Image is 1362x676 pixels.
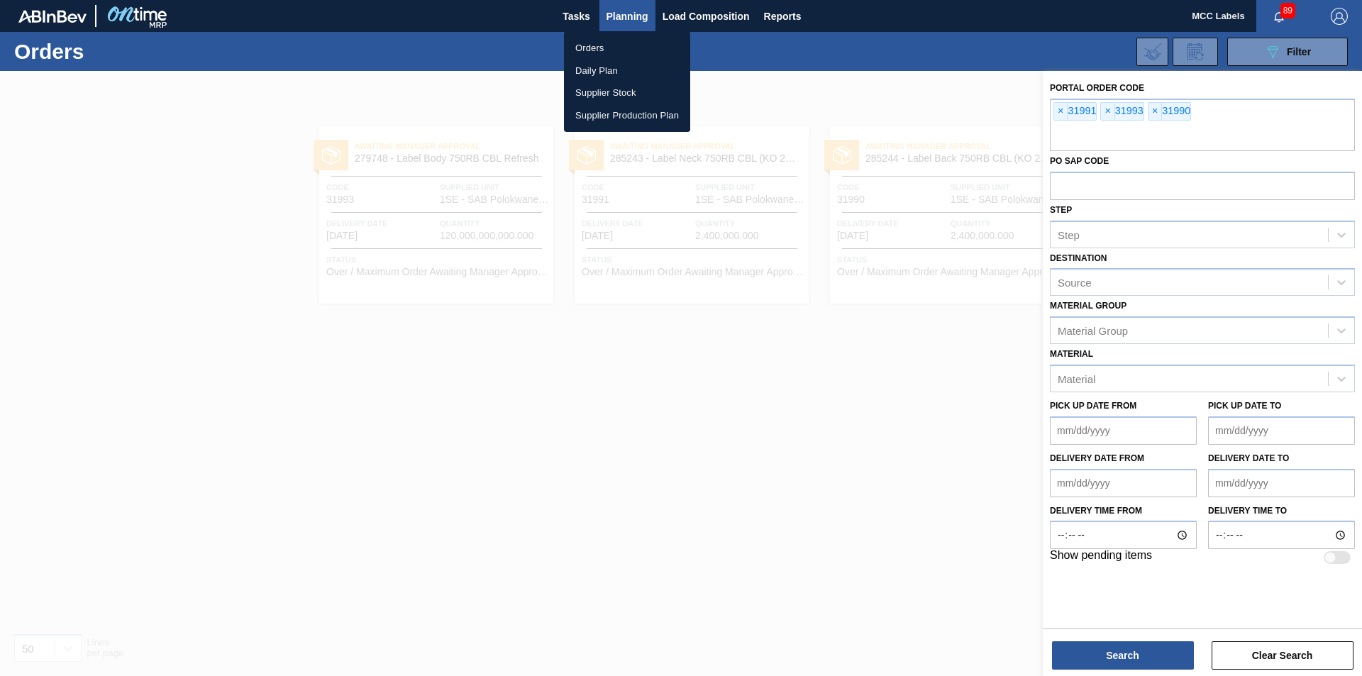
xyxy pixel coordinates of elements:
[564,104,690,127] a: Supplier Production Plan
[564,37,690,60] a: Orders
[564,82,690,104] a: Supplier Stock
[564,60,690,82] a: Daily Plan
